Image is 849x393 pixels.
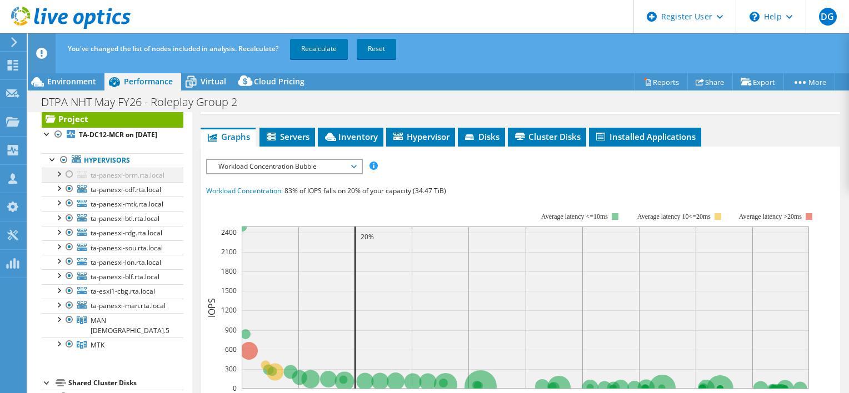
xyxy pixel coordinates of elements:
span: Graphs [206,131,250,142]
a: ta-panesxi-brm.rta.local [42,168,183,182]
text: 0 [233,384,237,393]
div: Shared Cluster Disks [68,376,183,390]
a: ta-panesxi-sou.rta.local [42,240,183,255]
span: Cluster Disks [513,131,581,142]
a: ta-panesxi-blf.rta.local [42,269,183,284]
span: ta-panesxi-man.rta.local [91,301,166,310]
span: Environment [47,76,96,87]
span: Workload Concentration Bubble [213,160,356,173]
span: ta-panesxi-blf.rta.local [91,272,159,281]
a: ta-panesxi-mtk.rta.local [42,196,183,211]
text: 300 [225,364,237,374]
text: 1200 [221,305,237,315]
span: 83% of IOPS falls on 20% of your capacity (34.47 TiB) [284,186,446,195]
span: Installed Applications [595,131,696,142]
a: MTK [42,337,183,352]
h1: DTPA NHT May FY26 - Roleplay Group 2 [36,96,254,108]
a: ta-panesxi-man.rta.local [42,299,183,313]
span: Disks [463,131,500,142]
a: Project [42,110,183,128]
a: ta-panesxi-rdg.rta.local [42,226,183,240]
span: ta-panesxi-brm.rta.local [91,170,164,180]
tspan: Average latency 10<=20ms [637,213,711,220]
span: Inventory [323,131,378,142]
text: 2400 [221,228,237,237]
span: ta-panesxi-mtk.rta.local [91,199,163,209]
span: ta-panesxi-btl.rta.local [91,214,159,223]
span: Cloud Pricing [254,76,304,87]
tspan: Average latency <=10ms [541,213,608,220]
a: ta-panesxi-lon.rta.local [42,255,183,269]
b: TA-DC12-MCR on [DATE] [79,130,157,139]
text: Average latency >20ms [738,213,801,220]
a: ta-panesxi-btl.rta.local [42,211,183,226]
a: Recalculate [290,39,348,59]
span: MAN [DEMOGRAPHIC_DATA].5 [91,316,169,335]
a: Export [732,73,784,90]
text: 2100 [221,247,237,256]
a: ta-esxi1-cbg.rta.local [42,284,183,299]
span: ta-esxi1-cbg.rta.local [91,286,155,296]
text: 600 [225,345,237,354]
a: Reports [635,73,688,90]
span: MTK [91,340,104,350]
span: DG [819,8,837,26]
a: More [783,73,835,90]
a: Hypervisors [42,153,183,168]
span: Virtual [201,76,226,87]
span: Workload Concentration: [206,186,283,195]
text: 1800 [221,266,237,276]
svg: \n [750,12,760,22]
text: 900 [225,325,237,335]
a: Share [687,73,733,90]
a: TA-DC12-MCR on [DATE] [42,128,183,142]
span: Performance [124,76,173,87]
span: ta-panesxi-cdf.rta.local [91,185,161,194]
text: 20% [361,232,374,241]
a: ta-panesxi-cdf.rta.local [42,182,183,196]
a: Reset [357,39,396,59]
a: MAN 6.5 [42,313,183,337]
span: You've changed the list of nodes included in analysis. Recalculate? [68,44,278,53]
span: ta-panesxi-rdg.rta.local [91,228,162,238]
text: IOPS [206,298,218,317]
span: ta-panesxi-lon.rta.local [91,258,161,267]
span: ta-panesxi-sou.rta.local [91,243,163,253]
span: Servers [265,131,309,142]
text: 1500 [221,286,237,295]
span: Hypervisor [392,131,450,142]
